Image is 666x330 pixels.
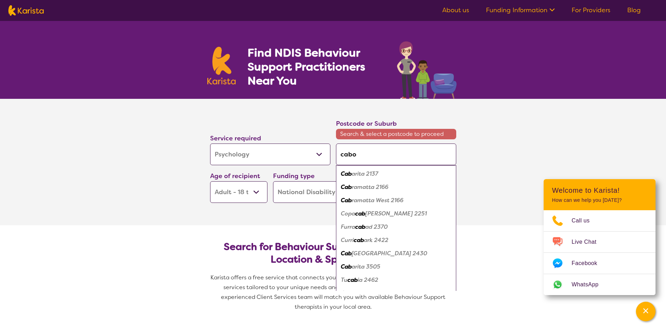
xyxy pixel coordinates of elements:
[365,210,427,217] em: [PERSON_NAME] 2251
[341,263,352,270] em: Cab
[339,181,453,194] div: Cabramatta 2166
[352,197,403,204] em: ramatta West 2166
[341,210,355,217] em: Copa
[339,260,453,273] div: Cabarita 3505
[341,250,352,257] em: Cab
[336,129,456,139] span: Search & select a postcode to proceed
[339,220,453,234] div: Furracabad 2370
[348,276,358,284] em: cab
[358,276,378,284] em: ia 2462
[552,186,647,195] h2: Welcome to Karista!
[352,263,380,270] em: arita 3505
[210,134,261,142] label: Service required
[207,47,236,85] img: Karista logo
[248,46,383,88] h1: Find NDIS Behaviour Support Practitioners Near You
[341,170,352,177] em: Cab
[339,273,453,287] div: Tucabia 2462
[572,237,605,247] span: Live Chat
[339,167,453,181] div: Cabarita 2137
[354,236,364,244] em: cab
[572,215,598,226] span: Call us
[544,210,656,295] ul: Choose channel
[355,223,365,230] em: cab
[339,234,453,247] div: Curricabark 2422
[339,287,453,300] div: Cabbage Tree Island 2477
[352,170,378,177] em: arita 2137
[207,273,459,312] p: Karista offers a free service that connects you with Behaviour Support and other disability servi...
[395,38,459,99] img: behaviour-support
[339,207,453,220] div: Copacabana 2251
[352,183,388,191] em: ramatta 2166
[341,197,352,204] em: Cab
[336,119,397,128] label: Postcode or Suburb
[572,279,607,290] span: WhatsApp
[552,197,647,203] p: How can we help you [DATE]?
[341,236,354,244] em: Curri
[442,6,469,14] a: About us
[341,223,355,230] em: Furra
[339,247,453,260] div: Cabbage Tree Island 2430
[365,223,388,230] em: ad 2370
[544,274,656,295] a: Web link opens in a new tab.
[572,258,606,269] span: Facebook
[636,302,656,321] button: Channel Menu
[627,6,641,14] a: Blog
[364,236,388,244] em: ark 2422
[352,250,427,257] em: [GEOGRAPHIC_DATA] 2430
[341,276,348,284] em: Tu
[341,183,352,191] em: Cab
[352,289,426,297] em: [GEOGRAPHIC_DATA] 2477
[486,6,555,14] a: Funding Information
[336,144,456,165] input: Type
[8,5,44,16] img: Karista logo
[216,241,451,266] h2: Search for Behaviour Support Practitioners by Location & Specific Needs
[572,6,610,14] a: For Providers
[273,172,315,180] label: Funding type
[544,179,656,295] div: Channel Menu
[355,210,365,217] em: cab
[339,194,453,207] div: Cabramatta West 2166
[210,172,260,180] label: Age of recipient
[341,289,352,297] em: Cab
